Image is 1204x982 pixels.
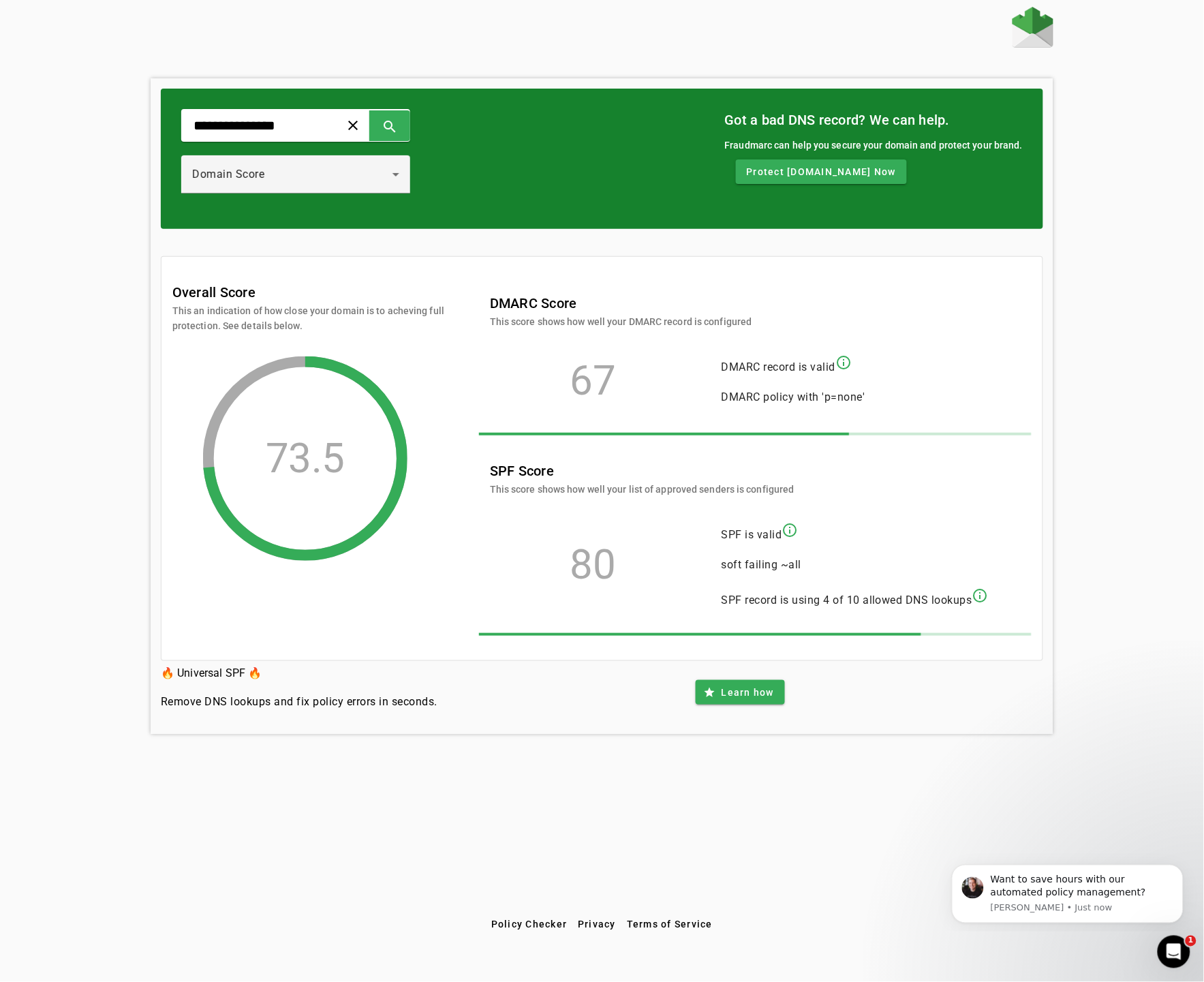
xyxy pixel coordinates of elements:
span: SPF record is using 4 of 10 allowed DNS lookups [722,594,973,607]
button: Protect [DOMAIN_NAME] Now [736,159,907,184]
mat-card-subtitle: This score shows how well your list of approved senders is configured [490,482,794,497]
button: Learn how [696,680,785,705]
span: Privacy [578,919,616,930]
h4: Remove DNS lookups and fix policy errors in seconds. [161,694,437,710]
iframe: Intercom notifications message [931,852,1204,932]
span: Policy Checker [491,919,568,930]
mat-card-subtitle: This an indication of how close your domain is to acheving full protection. See details below. [172,303,445,333]
button: Policy Checker [486,912,573,937]
mat-icon: info_outline [782,522,799,538]
mat-card-title: SPF Score [490,460,794,482]
span: Domain Score [192,168,264,181]
mat-card-title: DMARC Score [490,292,752,314]
a: Home [1013,7,1053,51]
span: SPF is valid [722,528,782,541]
mat-icon: info_outline [835,354,852,371]
span: 1 [1186,936,1197,947]
mat-card-subtitle: This score shows how well your DMARC record is configured [490,314,752,329]
span: Learn how [722,686,774,699]
div: 67 [490,374,697,388]
span: DMARC record is valid [722,360,836,373]
button: Privacy [572,912,621,937]
div: Fraudmarc can help you secure your domain and protect your brand. [725,138,1023,153]
div: 73.5 [266,452,345,465]
mat-card-title: Got a bad DNS record? We can help. [725,109,1023,131]
span: soft failing ~all [722,558,802,571]
span: DMARC policy with 'p=none' [722,390,865,403]
iframe: Intercom live chat [1158,936,1190,968]
button: Terms of Service [621,912,718,937]
span: Protect [DOMAIN_NAME] Now [747,165,896,179]
mat-card-title: Overall Score [172,281,256,303]
div: 80 [490,558,697,572]
h3: 🔥 Universal SPF 🔥 [161,664,437,683]
span: Terms of Service [627,919,713,930]
mat-icon: info_outline [972,587,989,604]
img: Fraudmarc Logo [1013,7,1053,48]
